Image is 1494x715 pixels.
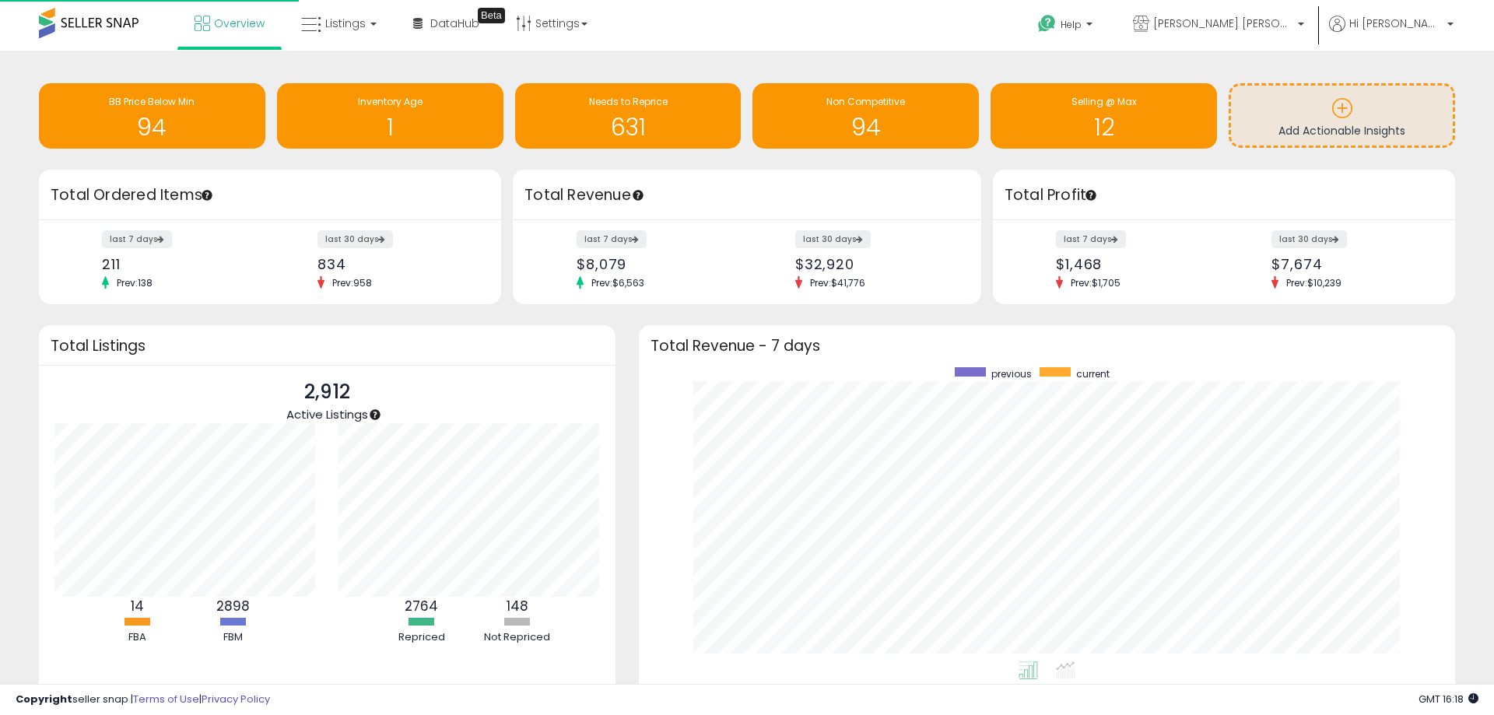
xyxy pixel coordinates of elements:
span: 2025-09-9 16:18 GMT [1419,692,1478,706]
div: $1,468 [1056,256,1212,272]
span: Help [1061,18,1082,31]
div: $7,674 [1271,256,1428,272]
span: Add Actionable Insights [1278,123,1405,138]
span: Prev: 958 [324,276,380,289]
i: Get Help [1037,14,1057,33]
b: 2764 [405,597,438,615]
h3: Total Revenue - 7 days [651,340,1443,352]
a: Non Competitive 94 [752,83,979,149]
a: Add Actionable Insights [1231,86,1453,145]
span: Inventory Age [358,95,423,108]
span: [PERSON_NAME] [PERSON_NAME] [1153,16,1293,31]
div: $32,920 [795,256,954,272]
b: 2898 [216,597,250,615]
p: 2,912 [286,377,368,407]
h1: 631 [523,114,734,140]
div: Tooltip anchor [200,188,214,202]
strong: Copyright [16,692,72,706]
div: FBA [90,630,184,645]
label: last 30 days [795,230,871,248]
div: 211 [102,256,258,272]
h1: 94 [47,114,258,140]
span: BB Price Below Min [109,95,195,108]
div: Repriced [375,630,468,645]
a: Help [1026,2,1108,51]
b: 14 [131,597,144,615]
span: Needs to Reprice [589,95,668,108]
a: BB Price Below Min 94 [39,83,265,149]
div: seller snap | | [16,692,270,707]
span: Listings [325,16,366,31]
div: FBM [186,630,279,645]
div: 834 [317,256,474,272]
span: Prev: $1,705 [1063,276,1128,289]
span: Overview [214,16,265,31]
h3: Total Profit [1005,184,1443,206]
label: last 30 days [317,230,393,248]
b: 148 [507,597,528,615]
h1: 12 [998,114,1209,140]
span: Selling @ Max [1071,95,1137,108]
a: Hi [PERSON_NAME] [1329,16,1454,51]
a: Terms of Use [133,692,199,706]
a: Privacy Policy [202,692,270,706]
span: Active Listings [286,406,368,422]
h3: Total Revenue [524,184,970,206]
h1: 1 [285,114,496,140]
div: Tooltip anchor [631,188,645,202]
label: last 7 days [577,230,647,248]
span: previous [991,367,1032,380]
label: last 7 days [102,230,172,248]
h3: Total Listings [51,340,604,352]
span: DataHub [430,16,479,31]
div: Tooltip anchor [368,408,382,422]
span: Prev: $41,776 [802,276,873,289]
div: Not Repriced [471,630,564,645]
a: Selling @ Max 12 [991,83,1217,149]
span: Prev: $10,239 [1278,276,1349,289]
span: current [1076,367,1110,380]
h1: 94 [760,114,971,140]
span: Prev: 138 [109,276,160,289]
div: Tooltip anchor [1084,188,1098,202]
span: Prev: $6,563 [584,276,652,289]
div: $8,079 [577,256,735,272]
label: last 7 days [1056,230,1126,248]
a: Needs to Reprice 631 [515,83,742,149]
div: Tooltip anchor [478,8,505,23]
label: last 30 days [1271,230,1347,248]
span: Hi [PERSON_NAME] [1349,16,1443,31]
a: Inventory Age 1 [277,83,503,149]
span: Non Competitive [826,95,905,108]
h3: Total Ordered Items [51,184,489,206]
